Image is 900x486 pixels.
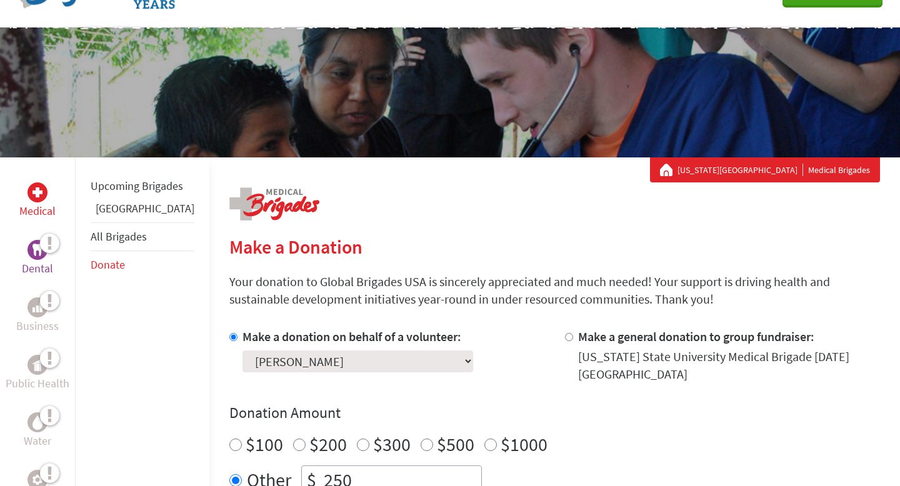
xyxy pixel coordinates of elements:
a: Public HealthPublic Health [6,355,69,392]
img: Dental [32,244,42,255]
li: Donate [91,251,194,279]
h4: Donation Amount [229,403,880,423]
div: Public Health [27,355,47,375]
img: Public Health [32,359,42,371]
a: MedicalMedical [19,182,56,220]
label: $300 [373,432,411,456]
img: logo-medical.png [229,187,319,221]
p: Business [16,317,59,335]
div: Medical [27,182,47,202]
p: Public Health [6,375,69,392]
h2: Make a Donation [229,236,880,258]
label: Make a donation on behalf of a volunteer: [242,329,461,344]
img: Engineering [32,475,42,485]
li: All Brigades [91,222,194,251]
div: Dental [27,240,47,260]
a: DentalDental [22,240,53,277]
p: Medical [19,202,56,220]
p: Water [24,432,51,450]
label: $200 [309,432,347,456]
label: $1000 [501,432,547,456]
img: Water [32,415,42,429]
div: Medical Brigades [660,164,870,176]
label: Make a general donation to group fundraiser: [578,329,814,344]
a: [GEOGRAPHIC_DATA] [96,201,194,216]
p: Dental [22,260,53,277]
label: $500 [437,432,474,456]
img: Business [32,302,42,312]
div: Water [27,412,47,432]
img: Medical [32,187,42,197]
a: BusinessBusiness [16,297,59,335]
li: Upcoming Brigades [91,172,194,200]
a: WaterWater [24,412,51,450]
li: Guatemala [91,200,194,222]
a: All Brigades [91,229,147,244]
div: Business [27,297,47,317]
a: [US_STATE][GEOGRAPHIC_DATA] [677,164,803,176]
label: $100 [246,432,283,456]
div: [US_STATE] State University Medical Brigade [DATE] [GEOGRAPHIC_DATA] [578,348,881,383]
p: Your donation to Global Brigades USA is sincerely appreciated and much needed! Your support is dr... [229,273,880,308]
a: Donate [91,257,125,272]
a: Upcoming Brigades [91,179,183,193]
